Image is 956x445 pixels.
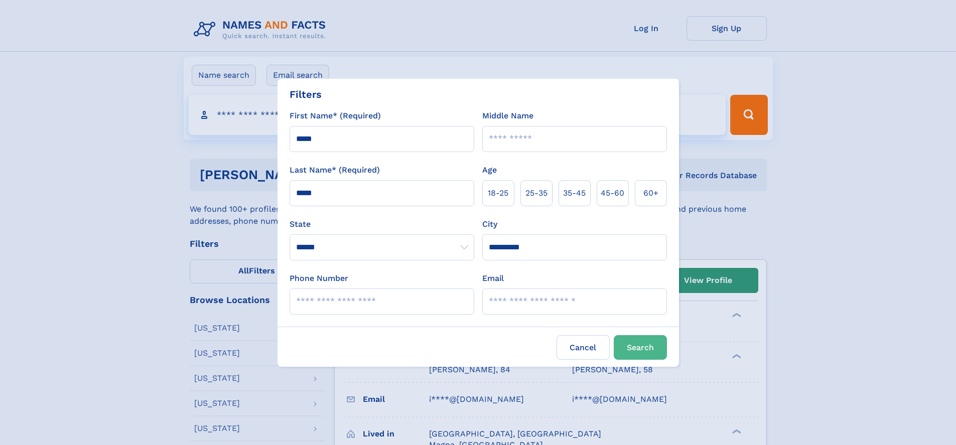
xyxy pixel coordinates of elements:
[482,272,504,284] label: Email
[601,187,624,199] span: 45‑60
[488,187,508,199] span: 18‑25
[290,164,380,176] label: Last Name* (Required)
[290,110,381,122] label: First Name* (Required)
[643,187,658,199] span: 60+
[290,218,474,230] label: State
[525,187,548,199] span: 25‑35
[290,272,348,284] label: Phone Number
[290,87,322,102] div: Filters
[482,218,497,230] label: City
[614,335,667,360] button: Search
[482,164,497,176] label: Age
[482,110,533,122] label: Middle Name
[563,187,586,199] span: 35‑45
[557,335,610,360] label: Cancel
